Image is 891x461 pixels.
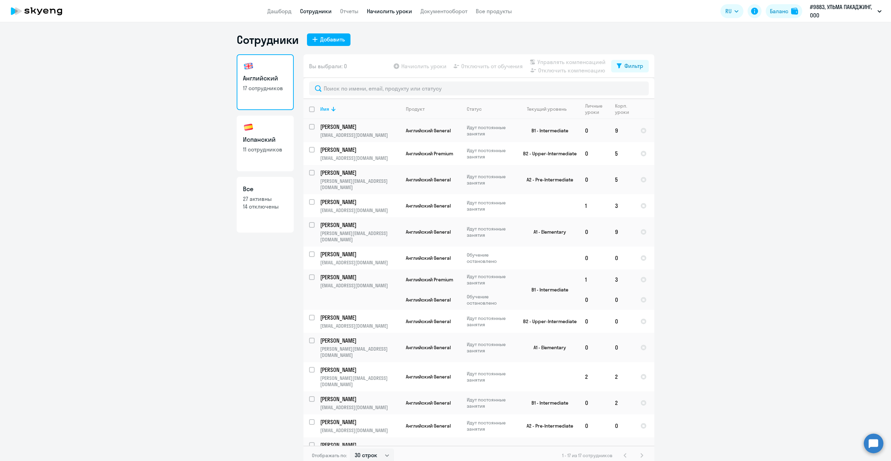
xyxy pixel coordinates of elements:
a: Дашборд [267,8,292,15]
td: 2 [609,362,635,391]
p: [PERSON_NAME][EMAIL_ADDRESS][DOMAIN_NAME] [320,230,400,243]
a: [PERSON_NAME] [320,198,400,206]
td: A1 - Elementary [515,333,579,362]
td: 0 [609,290,635,310]
td: 0 [579,391,609,414]
p: Идут постоянные занятия [467,173,514,186]
p: [PERSON_NAME][EMAIL_ADDRESS][DOMAIN_NAME] [320,178,400,190]
button: RU [720,4,743,18]
img: spanish [243,122,254,133]
td: 1 [579,269,609,290]
td: B1 - Intermediate [515,119,579,142]
td: 0 [579,165,609,194]
p: [PERSON_NAME] [320,250,399,258]
td: 0 [579,247,609,269]
a: [PERSON_NAME] [320,221,400,229]
p: [EMAIL_ADDRESS][DOMAIN_NAME] [320,259,400,266]
td: 0 [579,290,609,310]
p: [PERSON_NAME] [320,441,399,449]
p: [PERSON_NAME] [320,314,399,321]
img: english [243,61,254,72]
p: [PERSON_NAME] [320,366,399,374]
span: Английский General [406,177,451,183]
p: [PERSON_NAME] [320,221,399,229]
a: [PERSON_NAME] [320,337,400,344]
p: [PERSON_NAME] [320,395,399,403]
p: 14 отключены [243,203,287,210]
h1: Сотрудники [237,33,299,47]
p: [PERSON_NAME][EMAIL_ADDRESS][DOMAIN_NAME] [320,375,400,388]
p: [PERSON_NAME] [320,273,399,281]
div: Баланс [770,7,788,15]
a: Начислить уроки [367,8,412,15]
td: 3 [609,194,635,217]
img: balance [791,8,798,15]
span: Английский General [406,344,451,351]
p: Идут постоянные занятия [467,315,514,328]
p: Идут постоянные занятия [467,420,514,432]
p: 17 сотрудников [243,84,287,92]
h3: Все [243,185,287,194]
td: B1 - Intermediate [515,269,579,310]
a: [PERSON_NAME] [320,123,400,131]
td: 0 [579,414,609,437]
div: Добавить [320,35,345,44]
button: Добавить [307,33,350,46]
td: 9 [609,119,635,142]
span: Английский General [406,127,451,134]
span: Английский General [406,255,451,261]
span: Английский General [406,400,451,406]
a: Отчеты [340,8,358,15]
span: Английский General [406,203,451,209]
td: B2 - Upper-Intermediate [515,310,579,333]
p: [EMAIL_ADDRESS][DOMAIN_NAME] [320,132,400,138]
div: Личные уроки [585,103,609,115]
p: Обучение остановлено [467,294,514,306]
td: 0 [579,310,609,333]
span: 1 - 17 из 17 сотрудников [562,452,613,459]
h3: Английский [243,74,287,83]
td: 0 [609,414,635,437]
p: [EMAIL_ADDRESS][DOMAIN_NAME] [320,323,400,329]
a: Испанский11 сотрудников [237,116,294,171]
button: Балансbalance [766,4,802,18]
td: 0 [579,333,609,362]
p: [PERSON_NAME] [320,123,399,131]
td: 2 [579,362,609,391]
p: Идут постоянные занятия [467,370,514,383]
td: A2 - Pre-Intermediate [515,165,579,194]
span: Английский General [406,318,451,325]
h3: Испанский [243,135,287,144]
p: [PERSON_NAME] [320,337,399,344]
span: Английский General [406,297,451,303]
p: 11 сотрудников [243,146,287,153]
td: 2 [609,391,635,414]
span: Английский General [406,229,451,235]
p: [PERSON_NAME] [320,146,399,154]
button: Фильтр [611,60,649,72]
div: Статус [467,106,482,112]
input: Поиск по имени, email, продукту или статусу [309,81,649,95]
div: Текущий уровень [520,106,579,112]
td: B2 - Upper-Intermediate [515,142,579,165]
a: Все27 активны14 отключены [237,177,294,233]
td: A2 - Pre-Intermediate [515,414,579,437]
p: Идут постоянные занятия [467,124,514,137]
td: 1 [579,194,609,217]
span: RU [725,7,732,15]
a: [PERSON_NAME] [320,314,400,321]
td: 0 [579,142,609,165]
a: [PERSON_NAME] [320,395,400,403]
a: [PERSON_NAME] [320,273,400,281]
span: Вы выбрали: 0 [309,62,347,70]
td: 0 [579,119,609,142]
td: 0 [609,247,635,269]
span: Английский Premium [406,150,453,157]
p: [PERSON_NAME][EMAIL_ADDRESS][DOMAIN_NAME] [320,346,400,358]
a: [PERSON_NAME] [320,169,400,177]
span: Отображать по: [312,452,347,459]
button: #9883, УЛЬМА ПАКАДЖИНГ, ООО [806,3,885,19]
p: Идут постоянные занятия [467,200,514,212]
p: Идут постоянные занятия [467,273,514,286]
